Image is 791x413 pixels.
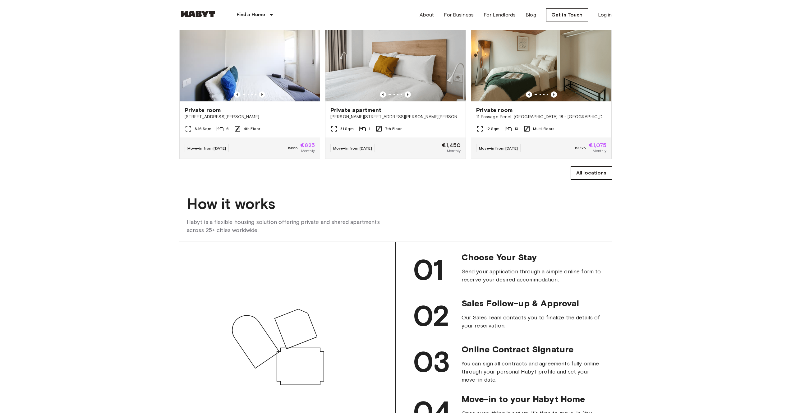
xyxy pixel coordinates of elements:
[444,11,474,19] a: For Business
[479,146,518,151] span: Move-in from [DATE]
[385,126,402,132] span: 7th Floor
[526,91,532,98] button: Previous image
[187,195,605,213] span: How it works
[476,106,513,114] span: Private room
[369,126,370,132] span: 1
[380,91,386,98] button: Previous image
[462,298,602,309] span: Sales Follow-up & Approval
[471,8,611,101] img: Marketing picture of unit FR-18-011-001-012
[413,253,444,287] span: 01
[514,126,518,132] span: 13
[288,145,298,151] span: €655
[420,11,434,19] a: About
[185,106,221,114] span: Private room
[179,11,217,17] img: Habyt
[486,126,499,132] span: 12 Sqm
[405,91,411,98] button: Previous image
[551,91,557,98] button: Previous image
[185,114,315,120] span: [STREET_ADDRESS][PERSON_NAME]
[187,218,396,234] span: Habyt is a flexible housing solution offering private and shared apartments across 25+ cities wor...
[462,394,602,404] span: Move-in to your Habyt Home
[533,126,554,132] span: Multi-floors
[471,7,612,159] a: Marketing picture of unit FR-18-011-001-012Previous imagePrevious image[GEOGRAPHIC_DATA]Private r...
[179,7,320,159] a: Marketing picture of unit IT-14-111-001-006Previous imagePrevious imageMilanPrivate room[STREET_A...
[234,91,240,98] button: Previous image
[462,360,602,384] span: You can sign all contracts and agreements fully online through your personal Habyt profile and se...
[259,91,265,98] button: Previous image
[237,11,265,19] p: Find a Home
[476,114,606,120] span: 11 Passage Penel, [GEOGRAPHIC_DATA] 18 - [GEOGRAPHIC_DATA]
[340,126,354,132] span: 31 Sqm
[598,11,612,19] a: Log in
[413,299,450,333] span: 02
[325,8,466,101] img: Marketing picture of unit ES-15-102-734-001
[462,252,602,262] span: Choose Your Stay
[593,148,606,154] span: Monthly
[244,126,260,132] span: 4th Floor
[300,142,315,148] span: €625
[526,11,536,19] a: Blog
[575,145,586,151] span: €1,125
[484,11,516,19] a: For Landlords
[571,166,612,179] a: All locations
[442,142,461,148] span: €1,450
[413,345,450,379] span: 03
[195,126,211,132] span: 8.16 Sqm
[462,313,602,330] span: Our Sales Team contacts you to finalize the details of your reservation.
[546,8,588,21] a: Get in Touch
[180,8,320,101] img: Marketing picture of unit IT-14-111-001-006
[330,106,382,114] span: Private apartment
[589,142,607,148] span: €1,075
[187,146,226,151] span: Move-in from [DATE]
[325,7,466,159] a: Marketing picture of unit ES-15-102-734-001Previous imagePrevious image[GEOGRAPHIC_DATA]Private a...
[333,146,372,151] span: Move-in from [DATE]
[447,148,461,154] span: Monthly
[462,267,602,284] span: Send your application through a simple online form to reserve your desired accommodation.
[462,344,602,355] span: Online Contract Signature
[226,126,229,132] span: 6
[330,114,461,120] span: [PERSON_NAME][STREET_ADDRESS][PERSON_NAME][PERSON_NAME]
[301,148,315,154] span: Monthly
